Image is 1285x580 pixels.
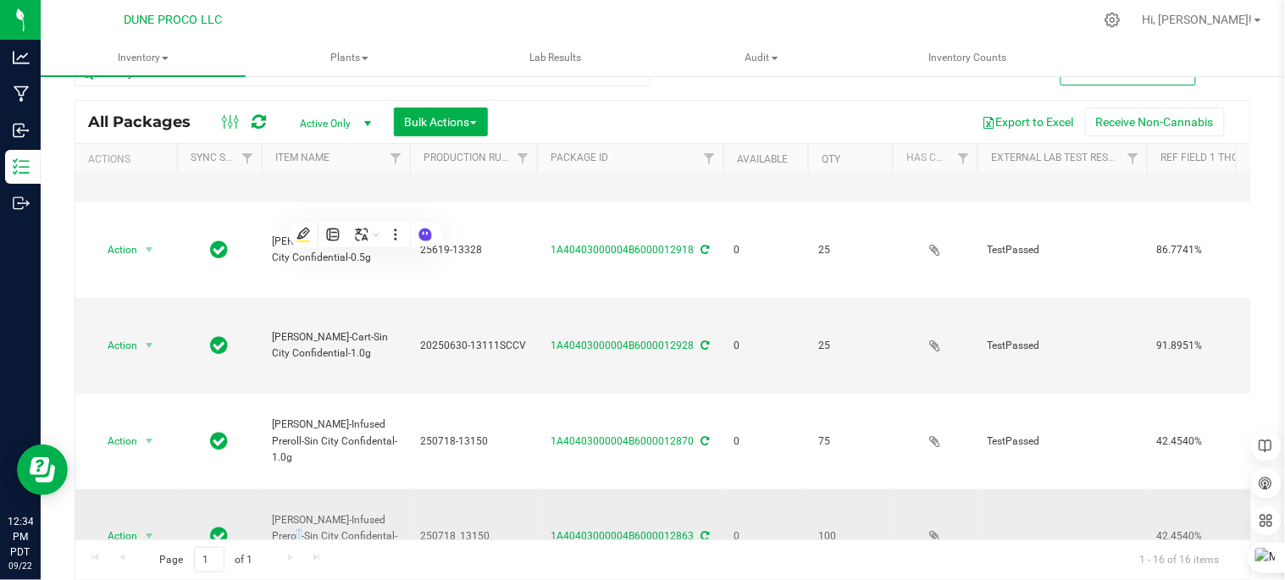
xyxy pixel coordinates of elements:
[191,152,256,163] a: Sync Status
[420,338,527,354] span: 20250630-13111SCCV
[1102,12,1123,28] div: Manage settings
[211,238,229,262] span: In Sync
[551,340,695,351] a: 1A40403000004B6000012928
[8,560,33,572] p: 09/22
[866,41,1071,76] a: Inventory Counts
[139,334,160,357] span: select
[420,529,527,545] span: 250718_13150
[13,122,30,139] inline-svg: Inbound
[818,338,883,354] span: 25
[139,238,160,262] span: select
[661,41,864,75] span: Audit
[1143,13,1253,26] span: Hi, [PERSON_NAME]!
[906,51,1030,65] span: Inventory Counts
[272,329,400,362] span: [PERSON_NAME]-Cart-Sin City Confidential-1.0g
[139,525,160,549] span: select
[507,51,605,65] span: Lab Results
[88,113,208,131] span: All Packages
[818,242,883,258] span: 25
[551,531,695,543] a: 1A40403000004B6000012863
[950,144,978,173] a: Filter
[394,108,488,136] button: Bulk Actions
[211,429,229,453] span: In Sync
[988,434,1137,450] span: TestPassed
[424,152,509,163] a: Production Run
[248,41,451,75] span: Plants
[893,144,978,174] th: Has COA
[734,338,798,354] span: 0
[818,529,883,545] span: 100
[1157,434,1285,450] span: 42.4540%
[92,429,138,453] span: Action
[551,435,695,447] a: 1A40403000004B6000012870
[13,195,30,212] inline-svg: Outbound
[420,242,527,258] span: 25619-13328
[247,41,452,76] a: Plants
[699,340,710,351] span: Sync from Compliance System
[551,152,608,163] a: Package ID
[194,547,224,573] input: 1
[272,417,400,466] span: [PERSON_NAME]-Infused Preroll-Sin City Confidental-1.0g
[988,242,1137,258] span: TestPassed
[92,238,138,262] span: Action
[41,41,246,76] a: Inventory
[92,334,138,357] span: Action
[734,434,798,450] span: 0
[509,144,537,173] a: Filter
[1157,529,1285,545] span: 42.4540%
[382,144,410,173] a: Filter
[1085,108,1225,136] button: Receive Non-Cannabis
[8,514,33,560] p: 12:34 PM PDT
[453,41,658,76] a: Lab Results
[551,244,695,256] a: 1A40403000004B6000012918
[734,242,798,258] span: 0
[211,525,229,549] span: In Sync
[1119,144,1147,173] a: Filter
[972,108,1085,136] button: Export to Excel
[991,152,1124,163] a: External Lab Test Result
[818,434,883,450] span: 75
[145,547,267,573] span: Page of 1
[275,152,330,163] a: Item Name
[272,512,400,561] span: [PERSON_NAME]-Infused Preroll-Sin City Confidental-1.0g
[13,158,30,175] inline-svg: Inventory
[1157,338,1285,354] span: 91.8951%
[695,144,723,173] a: Filter
[234,144,262,173] a: Filter
[124,13,222,27] span: DUNE PROCO LLC
[1127,547,1233,572] span: 1 - 16 of 16 items
[660,41,865,76] a: Audit
[737,153,788,165] a: Available
[92,525,138,549] span: Action
[139,429,160,453] span: select
[1157,242,1285,258] span: 86.7741%
[272,234,400,266] span: [PERSON_NAME]-Cart-Sin City Confidential-0.5g
[211,334,229,357] span: In Sync
[17,445,68,495] iframe: Resource center
[699,531,710,543] span: Sync from Compliance System
[88,153,170,165] div: Actions
[734,529,798,545] span: 0
[420,434,527,450] span: 250718-13150
[405,115,477,129] span: Bulk Actions
[13,86,30,102] inline-svg: Manufacturing
[699,435,710,447] span: Sync from Compliance System
[1160,152,1238,163] a: Ref Field 1 THC
[822,153,840,165] a: Qty
[13,49,30,66] inline-svg: Analytics
[988,338,1137,354] span: TestPassed
[699,244,710,256] span: Sync from Compliance System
